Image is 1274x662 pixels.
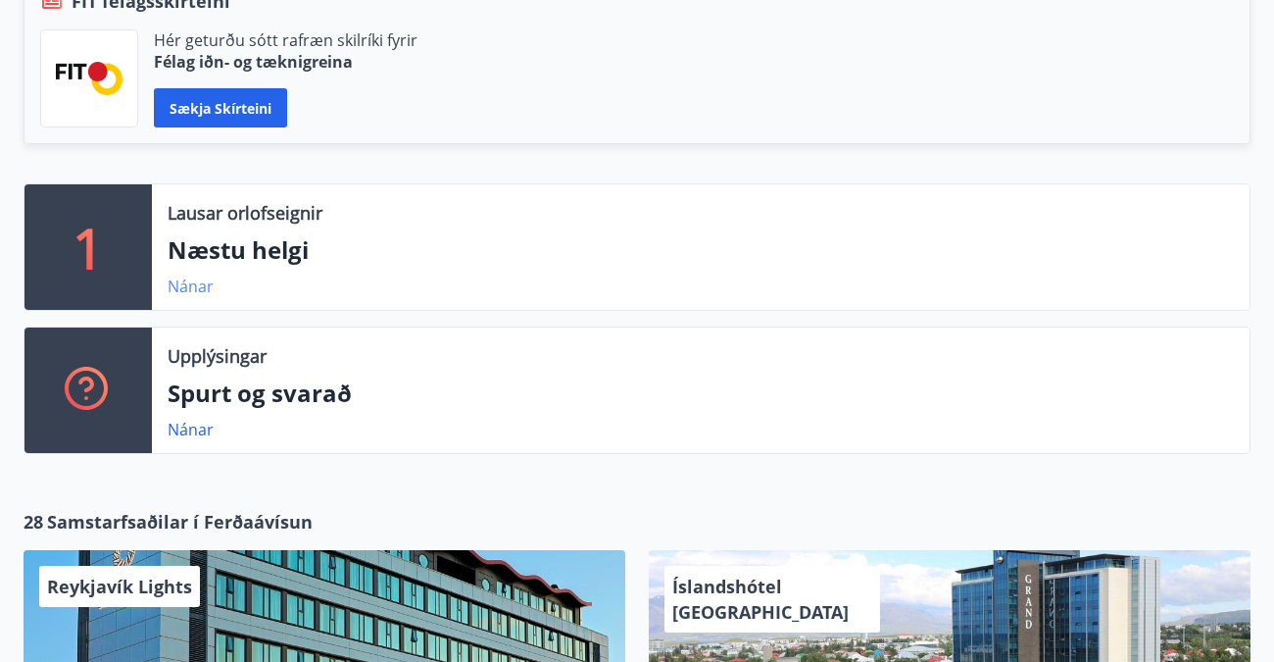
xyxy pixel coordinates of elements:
[24,509,43,535] span: 28
[73,210,104,284] p: 1
[672,575,849,624] span: Íslandshótel [GEOGRAPHIC_DATA]
[154,51,417,73] p: Félag iðn- og tæknigreina
[168,377,1234,410] p: Spurt og svarað
[154,88,287,127] button: Sækja skírteini
[168,343,267,369] p: Upplýsingar
[56,62,122,94] img: FPQVkF9lTnNbbaRSFyT17YYeljoOGk5m51IhT0bO.png
[47,509,313,535] span: Samstarfsaðilar í Ferðaávísun
[168,419,214,440] a: Nánar
[168,276,214,297] a: Nánar
[154,29,417,51] p: Hér geturðu sótt rafræn skilríki fyrir
[168,200,322,226] p: Lausar orlofseignir
[168,233,1234,267] p: Næstu helgi
[47,575,192,598] span: Reykjavík Lights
